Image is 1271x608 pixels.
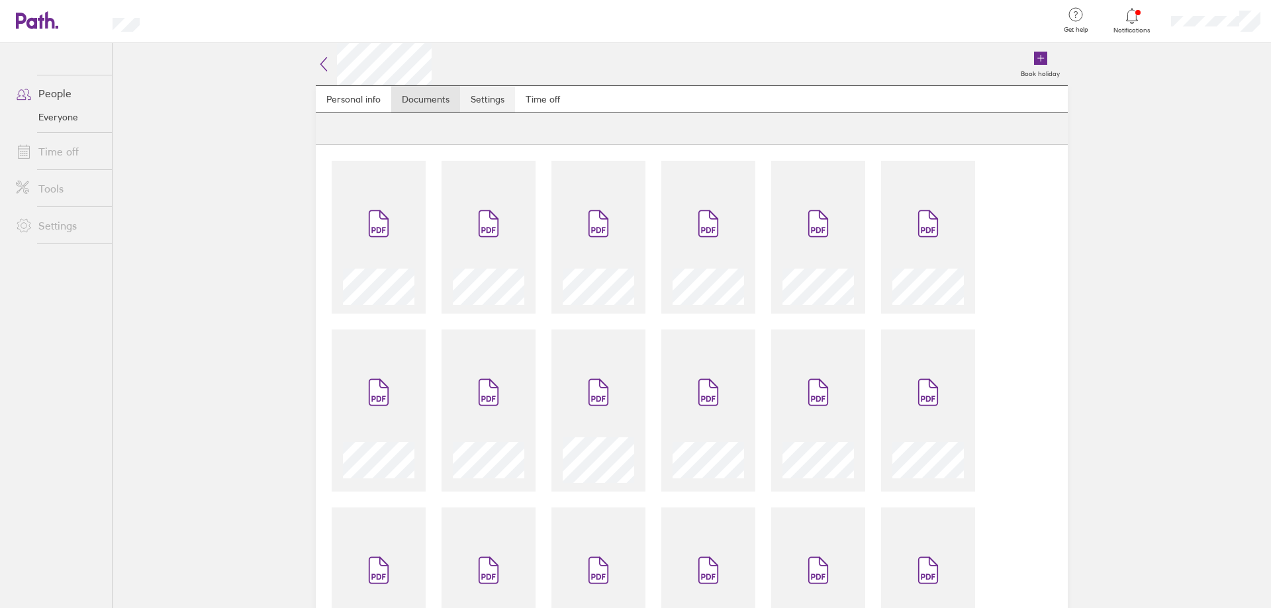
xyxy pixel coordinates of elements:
[5,175,112,202] a: Tools
[5,138,112,165] a: Time off
[460,86,515,112] a: Settings
[1111,26,1154,34] span: Notifications
[1013,43,1068,85] a: Book holiday
[1055,26,1098,34] span: Get help
[5,212,112,239] a: Settings
[391,86,460,112] a: Documents
[316,86,391,112] a: Personal info
[1111,7,1154,34] a: Notifications
[5,80,112,107] a: People
[5,107,112,128] a: Everyone
[515,86,571,112] a: Time off
[1013,66,1068,78] label: Book holiday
